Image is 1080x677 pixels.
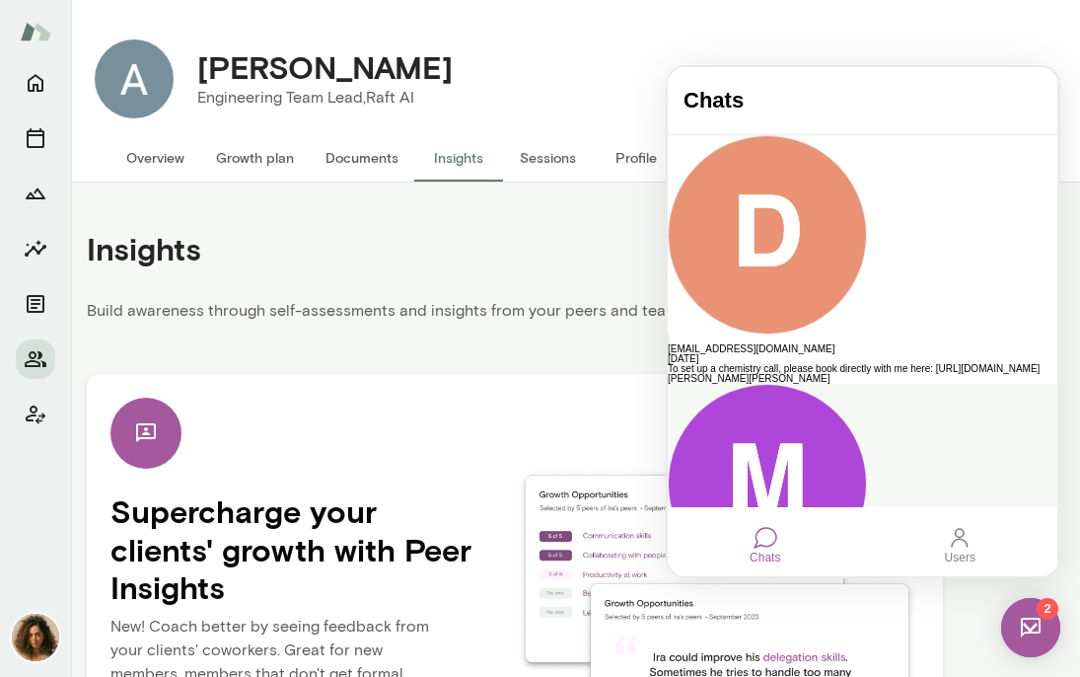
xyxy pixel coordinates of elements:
[86,459,109,483] div: Chats
[16,118,55,158] button: Sessions
[12,614,59,661] img: Najla Elmachtoub
[277,483,308,496] div: Users
[110,492,515,606] h4: Supercharge your clients' growth with Peer Insights
[20,13,51,50] img: Mento
[87,299,943,335] p: Build awareness through self-assessments and insights from your peers and team to accelerate your...
[16,284,55,324] button: Documents
[414,134,503,182] button: Insights
[310,134,414,182] button: Documents
[110,134,200,182] button: Overview
[503,134,592,182] button: Sessions
[16,229,55,268] button: Insights
[197,48,453,86] h4: [PERSON_NAME]
[95,39,174,118] img: Akarsh Khatagalli
[592,134,681,182] button: Profile
[82,483,112,496] div: Chats
[16,395,55,434] button: Client app
[16,63,55,103] button: Home
[16,339,55,379] button: Members
[87,230,201,267] h4: Insights
[16,21,374,46] h4: Chats
[200,134,310,182] button: Growth plan
[197,86,453,110] p: Engineering Team Lead, Raft AI
[280,459,304,483] div: Users
[16,174,55,213] button: Growth Plan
